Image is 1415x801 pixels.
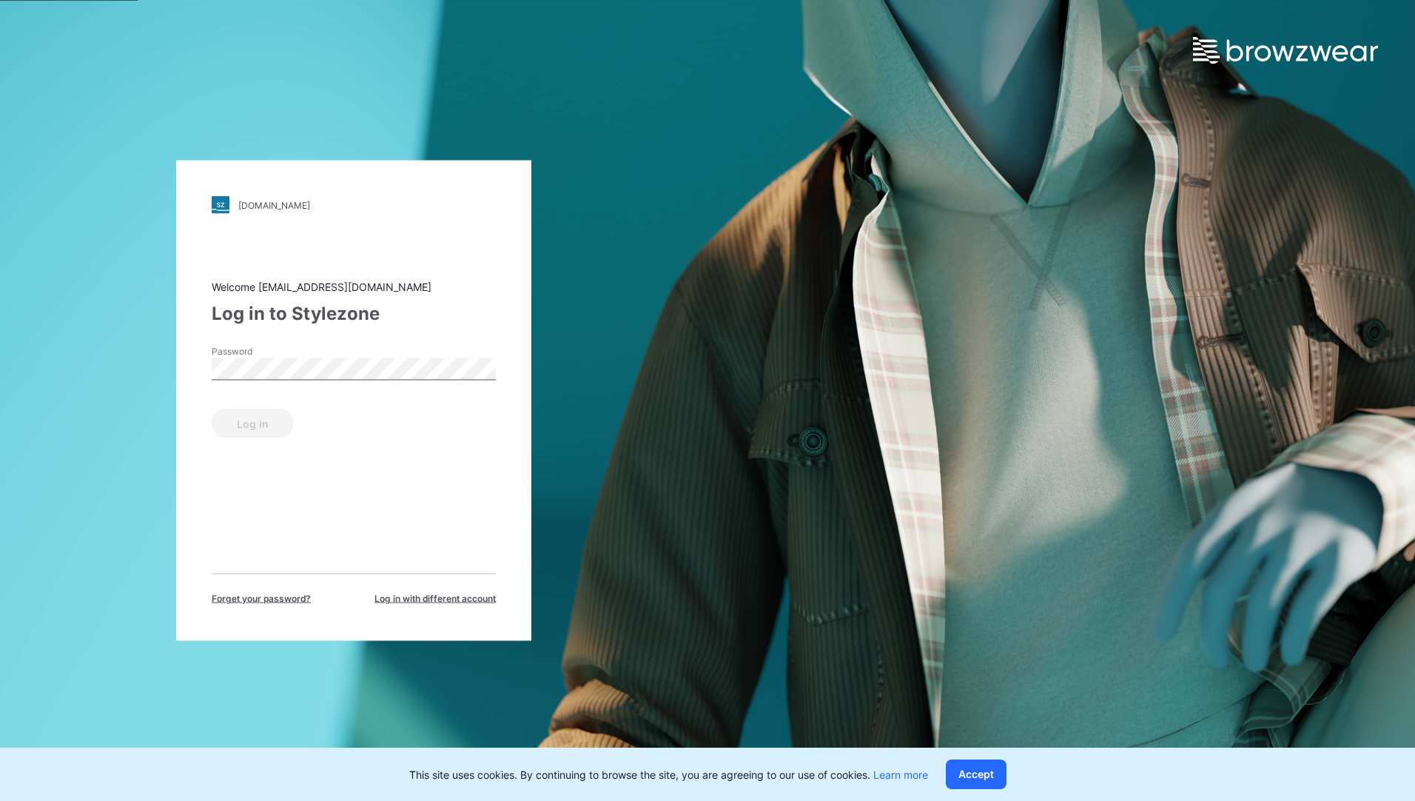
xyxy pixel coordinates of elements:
[212,592,311,606] span: Forget your password?
[212,196,229,214] img: stylezone-logo.562084cfcfab977791bfbf7441f1a819.svg
[212,345,315,358] label: Password
[212,279,496,295] div: Welcome [EMAIL_ADDRESS][DOMAIN_NAME]
[946,760,1006,789] button: Accept
[409,767,928,782] p: This site uses cookies. By continuing to browse the site, you are agreeing to our use of cookies.
[238,199,310,210] div: [DOMAIN_NAME]
[212,301,496,327] div: Log in to Stylezone
[873,768,928,781] a: Learn more
[1193,37,1378,64] img: browzwear-logo.e42bd6dac1945053ebaf764b6aa21510.svg
[212,196,496,214] a: [DOMAIN_NAME]
[374,592,496,606] span: Log in with different account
